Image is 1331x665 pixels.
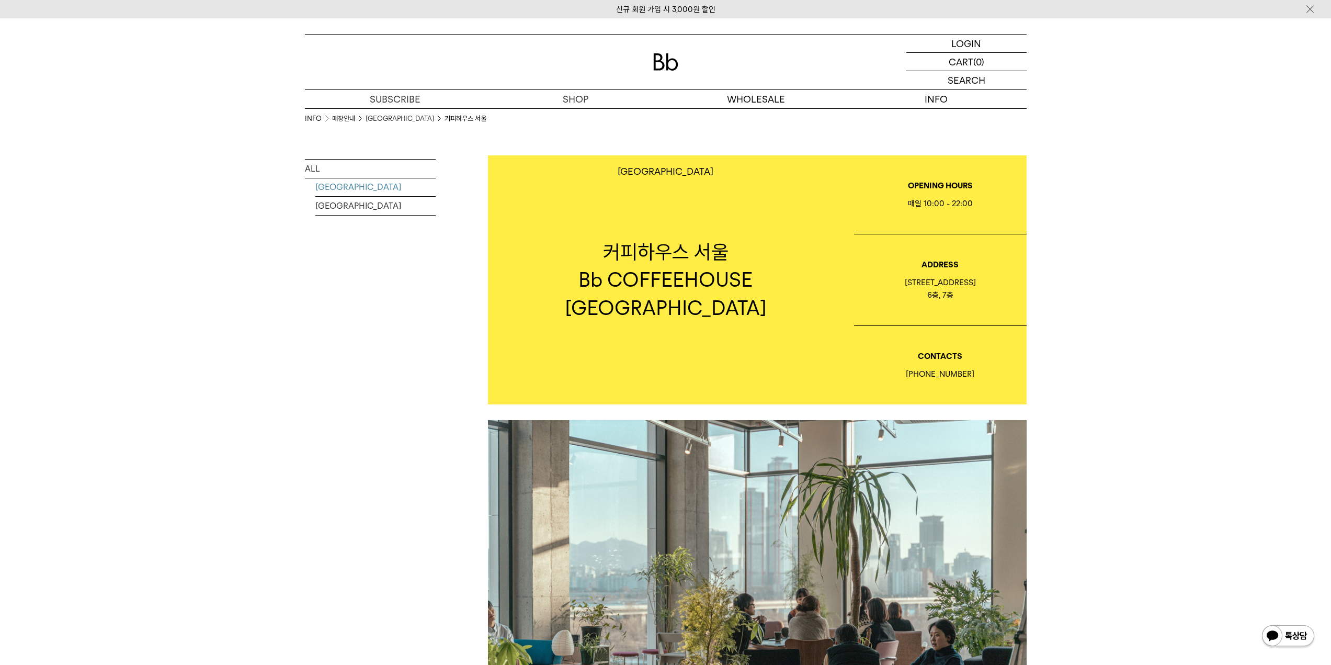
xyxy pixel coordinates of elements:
[854,258,1027,271] p: ADDRESS
[846,90,1027,108] p: INFO
[445,114,486,124] li: 커피하우스 서울
[948,71,985,89] p: SEARCH
[332,114,355,124] a: 매장안내
[616,5,715,14] a: 신규 회원 가입 시 3,000원 할인
[854,197,1027,210] div: 매일 10:00 - 22:00
[906,53,1027,71] a: CART (0)
[315,178,436,196] a: [GEOGRAPHIC_DATA]
[666,90,846,108] p: WHOLESALE
[973,53,984,71] p: (0)
[488,238,844,266] p: 커피하우스 서울
[906,35,1027,53] a: LOGIN
[854,368,1027,380] div: [PHONE_NUMBER]
[854,179,1027,192] p: OPENING HOURS
[854,276,1027,301] div: [STREET_ADDRESS] 6층, 7층
[854,350,1027,363] p: CONTACTS
[315,197,436,215] a: [GEOGRAPHIC_DATA]
[618,166,713,177] p: [GEOGRAPHIC_DATA]
[951,35,981,52] p: LOGIN
[949,53,973,71] p: CART
[653,53,678,71] img: 로고
[305,160,436,178] a: ALL
[485,90,666,108] a: SHOP
[488,266,844,321] p: Bb COFFEEHOUSE [GEOGRAPHIC_DATA]
[305,114,332,124] li: INFO
[305,90,485,108] a: SUBSCRIBE
[1261,624,1315,649] img: 카카오톡 채널 1:1 채팅 버튼
[366,114,434,124] a: [GEOGRAPHIC_DATA]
